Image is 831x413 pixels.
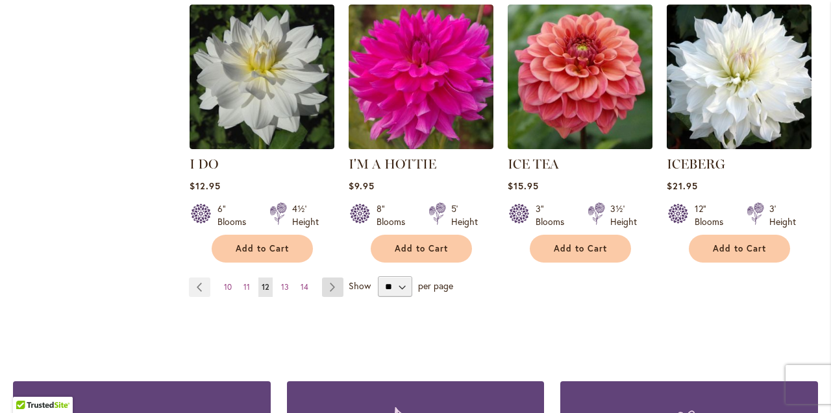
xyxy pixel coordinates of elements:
img: I DO [190,5,334,149]
div: 5' Height [451,202,478,228]
a: ICE TEA [508,139,652,152]
span: $12.95 [190,180,221,192]
button: Add to Cart [689,235,790,263]
a: 14 [297,277,312,297]
a: ICEBERG [667,139,812,152]
img: I'm A Hottie [349,5,493,149]
span: 13 [281,282,289,292]
div: 12" Blooms [695,202,731,228]
span: 14 [301,282,308,292]
span: Add to Cart [554,243,607,254]
span: $21.95 [667,180,698,192]
a: I'M A HOTTIE [349,156,436,172]
img: ICEBERG [667,5,812,149]
div: 8" Blooms [377,202,413,228]
div: 3' Height [769,202,796,228]
span: $15.95 [508,180,539,192]
span: Show [349,279,371,292]
div: 3" Blooms [536,202,572,228]
button: Add to Cart [371,235,472,263]
div: 6" Blooms [217,202,254,228]
span: $9.95 [349,180,375,192]
div: 3½' Height [610,202,637,228]
a: I DO [190,139,334,152]
a: ICEBERG [667,156,725,172]
span: per page [418,279,453,292]
img: ICE TEA [508,5,652,149]
a: 10 [221,277,235,297]
a: ICE TEA [508,156,559,172]
div: 4½' Height [292,202,319,228]
span: 11 [243,282,250,292]
span: Add to Cart [236,243,289,254]
button: Add to Cart [212,235,313,263]
iframe: Launch Accessibility Center [10,367,46,403]
a: 13 [278,277,292,297]
span: Add to Cart [713,243,766,254]
a: I'm A Hottie [349,139,493,152]
button: Add to Cart [530,235,631,263]
span: Add to Cart [395,243,448,254]
a: I DO [190,156,218,172]
span: 10 [224,282,232,292]
span: 12 [262,282,269,292]
a: 11 [240,277,253,297]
